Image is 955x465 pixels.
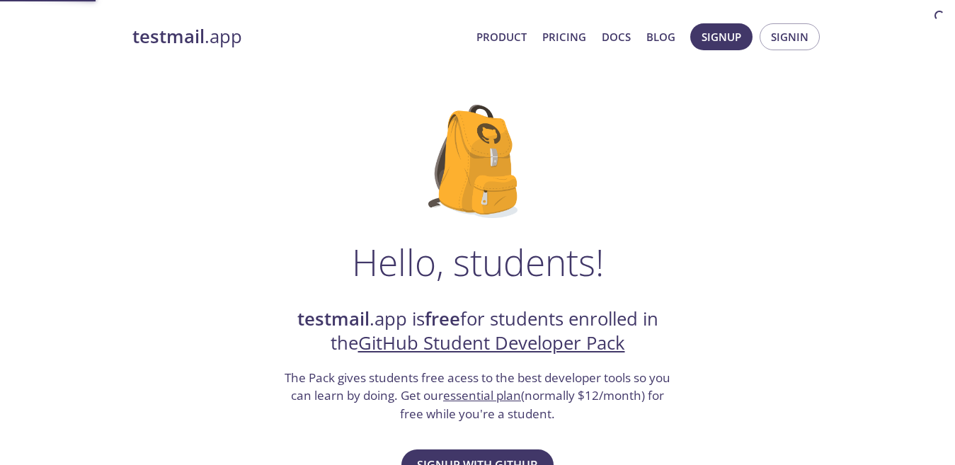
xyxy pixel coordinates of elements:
strong: testmail [132,24,205,49]
button: Signup [690,23,753,50]
a: Blog [646,28,675,46]
button: Signin [760,23,820,50]
h2: .app is for students enrolled in the [283,307,673,356]
a: Docs [602,28,631,46]
strong: testmail [297,306,370,331]
strong: free [425,306,460,331]
h1: Hello, students! [352,241,604,283]
a: Product [476,28,527,46]
span: Signup [702,28,741,46]
a: essential plan [443,387,521,403]
h3: The Pack gives students free acess to the best developer tools so you can learn by doing. Get our... [283,369,673,423]
a: Pricing [542,28,586,46]
a: GitHub Student Developer Pack [358,331,625,355]
span: Signin [771,28,808,46]
a: testmail.app [132,25,465,49]
img: github-student-backpack.png [428,105,527,218]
